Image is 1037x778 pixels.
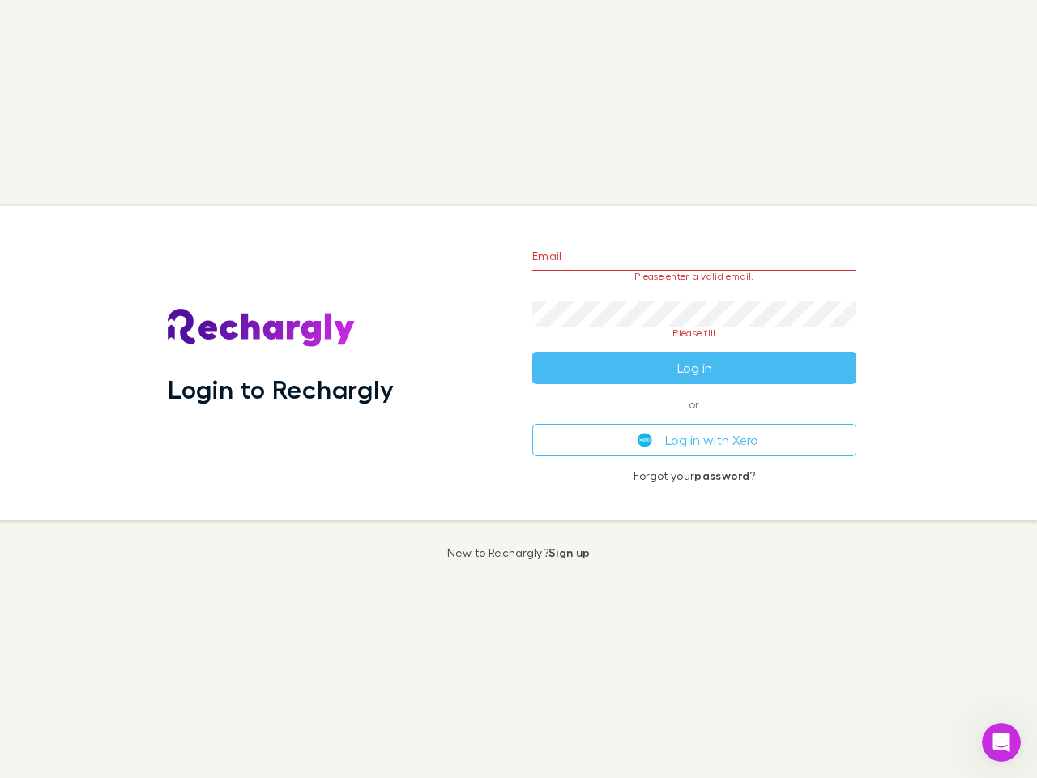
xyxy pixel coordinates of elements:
[532,404,856,404] span: or
[548,545,590,559] a: Sign up
[638,433,652,447] img: Xero's logo
[532,271,856,282] p: Please enter a valid email.
[532,469,856,482] p: Forgot your ?
[694,468,749,482] a: password
[532,352,856,384] button: Log in
[982,723,1021,762] iframe: Intercom live chat
[532,327,856,339] p: Please fill
[168,374,394,404] h1: Login to Rechargly
[532,424,856,456] button: Log in with Xero
[168,309,356,348] img: Rechargly's Logo
[447,546,591,559] p: New to Rechargly?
